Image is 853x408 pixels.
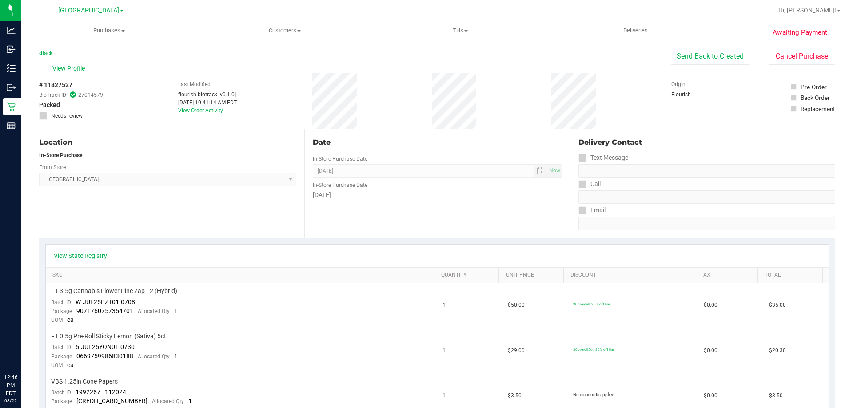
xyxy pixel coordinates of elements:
[67,361,74,368] span: ea
[578,178,601,190] label: Call
[51,389,71,396] span: Batch ID
[372,21,548,40] a: Tills
[578,137,835,148] div: Delivery Contact
[801,83,827,91] div: Pre-Order
[573,302,610,306] span: 30premall: 30% off line
[765,272,819,279] a: Total
[9,337,36,364] iframe: Resource center
[70,91,76,99] span: In Sync
[801,104,835,113] div: Replacement
[7,102,16,111] inline-svg: Retail
[178,99,237,107] div: [DATE] 10:41:14 AM EDT
[51,344,71,350] span: Batch ID
[76,307,133,314] span: 9071760757354701
[4,373,17,397] p: 12:46 PM EDT
[39,163,66,171] label: From Store
[51,332,166,341] span: FT 0.5g Pre-Roll Sticky Lemon (Sativa) 5ct
[769,392,783,400] span: $3.50
[178,107,223,114] a: View Order Activity
[51,353,72,360] span: Package
[78,91,103,99] span: 27014579
[7,121,16,130] inline-svg: Reports
[508,301,525,309] span: $50.00
[441,272,495,279] a: Quantity
[671,48,749,65] button: Send Back to Created
[51,398,72,404] span: Package
[4,397,17,404] p: 08/22
[313,137,562,148] div: Date
[174,353,178,360] span: 1
[76,353,133,360] span: 0669759986830188
[442,392,446,400] span: 1
[39,91,68,99] span: BioTrack ID:
[39,80,72,90] span: # 11827527
[67,316,74,323] span: ea
[769,346,786,355] span: $20.30
[7,26,16,35] inline-svg: Analytics
[39,152,82,158] strong: In-Store Purchase
[52,64,88,73] span: View Profile
[138,353,170,360] span: Allocated Qty
[578,190,835,204] input: Format: (999) 999-9999
[152,398,184,404] span: Allocated Qty
[7,83,16,92] inline-svg: Outbound
[7,64,16,73] inline-svg: Inventory
[51,299,71,305] span: Batch ID
[188,397,192,404] span: 1
[573,347,614,352] span: 30preroll5ct: 30% off line
[51,287,177,295] span: FT 3.5g Cannabis Flower Pine Zap F2 (Hybrid)
[769,301,786,309] span: $35.00
[570,272,690,279] a: Discount
[611,27,660,35] span: Deliveries
[54,251,107,260] a: View State Registry
[39,50,52,56] a: Back
[76,388,126,396] span: 1992267 - 112024
[704,392,717,400] span: $0.00
[508,392,522,400] span: $3.50
[671,80,686,88] label: Origin
[21,27,197,35] span: Purchases
[76,397,147,404] span: [CREDIT_CARD_NUMBER]
[578,204,606,217] label: Email
[197,27,372,35] span: Customers
[548,21,723,40] a: Deliveries
[178,91,237,99] div: flourish-biotrack [v0.1.0]
[578,164,835,178] input: Format: (999) 999-9999
[21,21,197,40] a: Purchases
[313,181,367,189] label: In-Store Purchase Date
[58,7,119,14] span: [GEOGRAPHIC_DATA]
[7,45,16,54] inline-svg: Inbound
[197,21,372,40] a: Customers
[178,80,211,88] label: Last Modified
[508,346,525,355] span: $29.00
[76,343,135,350] span: 5-JUL25YON01-0730
[573,392,614,397] span: No discounts applied
[313,190,562,200] div: [DATE]
[51,317,63,323] span: UOM
[442,301,446,309] span: 1
[671,91,716,99] div: Flourish
[313,155,367,163] label: In-Store Purchase Date
[39,100,60,110] span: Packed
[778,7,836,14] span: Hi, [PERSON_NAME]!
[373,27,547,35] span: Tills
[700,272,754,279] a: Tax
[138,308,170,314] span: Allocated Qty
[773,28,827,38] span: Awaiting Payment
[39,137,296,148] div: Location
[76,298,135,305] span: W-JUL25PZT01-0708
[52,272,430,279] a: SKU
[442,346,446,355] span: 1
[704,301,717,309] span: $0.00
[704,346,717,355] span: $0.00
[51,112,83,120] span: Needs review
[578,151,628,164] label: Text Message
[769,48,835,65] button: Cancel Purchase
[801,93,830,102] div: Back Order
[51,362,63,368] span: UOM
[51,377,118,386] span: VBS 1.25in Cone Papers
[174,307,178,314] span: 1
[506,272,560,279] a: Unit Price
[51,308,72,314] span: Package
